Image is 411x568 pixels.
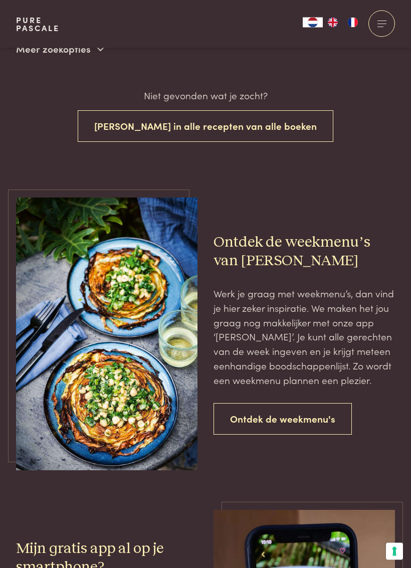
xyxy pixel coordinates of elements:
img: DSC08593 [16,198,197,470]
ul: Language list [323,18,363,28]
p: Niet gevonden wat je zocht? [144,89,268,103]
h2: Ontdek de weekmenu’s van [PERSON_NAME] [214,234,395,271]
button: Uw voorkeuren voor toestemming voor trackingtechnologieën [386,543,403,560]
a: EN [323,18,343,28]
a: PurePascale [16,16,60,32]
p: Werk je graag met weekmenu’s, dan vind je hier zeker inspiratie. We maken het jou graag nog makke... [214,287,395,388]
p: Meer zoekopties [16,42,105,57]
button: [PERSON_NAME] in alle recepten van alle boeken [78,111,333,142]
aside: Language selected: Nederlands [303,18,363,28]
a: NL [303,18,323,28]
a: FR [343,18,363,28]
div: Language [303,18,323,28]
a: Ontdek de weekmenu's [214,404,352,435]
